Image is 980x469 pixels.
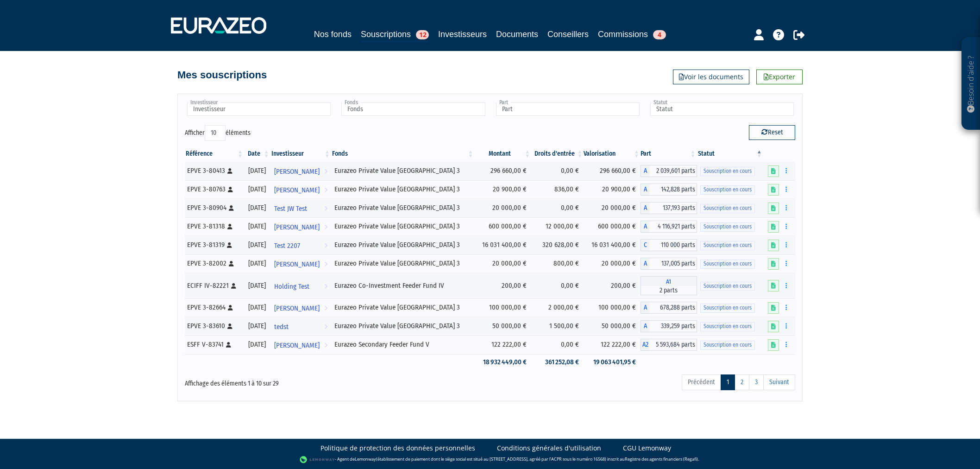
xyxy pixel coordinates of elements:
i: Voir l'investisseur [324,237,327,254]
th: Valorisation: activer pour trier la colonne par ordre croissant [584,146,641,162]
span: Test 2207 [274,237,300,254]
span: 137,005 parts [650,258,697,270]
span: [PERSON_NAME] [274,256,320,273]
span: [PERSON_NAME] [274,219,320,236]
td: 1 500,00 € [531,317,584,336]
td: 122 222,00 € [584,336,641,354]
td: 600 000,00 € [475,217,532,236]
th: Date: activer pour trier la colonne par ordre croissant [244,146,270,162]
th: Référence : activer pour trier la colonne par ordre croissant [185,146,244,162]
td: 16 031 400,00 € [475,236,532,254]
i: [Français] Personne physique [227,168,232,174]
span: Souscription en cours [700,204,755,213]
span: A [641,320,650,332]
td: 20 000,00 € [584,199,641,217]
span: 142,828 parts [650,184,697,196]
div: EPVE 3-82664 [187,303,241,312]
div: EPVE 3-80763 [187,184,241,194]
i: [Français] Personne physique [226,342,231,348]
td: 18 932 449,00 € [475,354,532,370]
td: 100 000,00 € [475,298,532,317]
td: 100 000,00 € [584,298,641,317]
a: Holding Test [270,277,331,295]
div: [DATE] [247,222,267,231]
a: tedst [270,317,331,336]
div: EPVE 3-80904 [187,203,241,213]
div: ESFF V-83741 [187,340,241,349]
i: Voir l'investisseur [324,278,327,295]
span: Holding Test [274,278,309,295]
span: 2 parts [641,286,697,295]
td: 0,00 € [531,273,584,298]
td: 20 000,00 € [475,254,532,273]
div: [DATE] [247,340,267,349]
div: [DATE] [247,321,267,331]
div: [DATE] [247,184,267,194]
td: 0,00 € [531,162,584,180]
a: 1 [721,374,735,390]
div: C - Eurazeo Private Value Europe 3 [641,239,697,251]
span: A [641,221,650,233]
div: EPVE 3-81318 [187,222,241,231]
a: Commissions4 [598,28,666,41]
span: 4 116,921 parts [650,221,697,233]
img: logo-lemonway.png [300,455,335,464]
div: A - Eurazeo Private Value Europe 3 [641,165,697,177]
div: - Agent de (établissement de paiement dont le siège social est situé au [STREET_ADDRESS], agréé p... [9,455,971,464]
div: Eurazeo Private Value [GEOGRAPHIC_DATA] 3 [334,184,471,194]
span: Souscription en cours [700,282,755,291]
span: A2 [641,339,650,351]
p: Besoin d'aide ? [966,42,976,126]
span: A [641,258,650,270]
td: 0,00 € [531,199,584,217]
i: [Français] Personne physique [231,283,236,289]
div: A - Eurazeo Private Value Europe 3 [641,221,697,233]
td: 836,00 € [531,180,584,199]
a: [PERSON_NAME] [270,162,331,180]
div: Eurazeo Co-Investment Feeder Fund IV [334,281,471,291]
a: [PERSON_NAME] [270,180,331,199]
i: Voir l'investisseur [324,182,327,199]
td: 20 000,00 € [475,199,532,217]
a: [PERSON_NAME] [270,336,331,354]
td: 20 900,00 € [475,180,532,199]
a: [PERSON_NAME] [270,298,331,317]
i: Voir l'investisseur [324,219,327,236]
a: CGU Lemonway [623,444,671,453]
td: 16 031 400,00 € [584,236,641,254]
td: 20 900,00 € [584,180,641,199]
div: A - Eurazeo Private Value Europe 3 [641,302,697,314]
a: Lemonway [355,456,376,462]
a: Suivant [763,374,795,390]
td: 800,00 € [531,254,584,273]
div: A - Eurazeo Private Value Europe 3 [641,184,697,196]
td: 600 000,00 € [584,217,641,236]
th: Statut : activer pour trier la colonne par ordre d&eacute;croissant [697,146,763,162]
span: A [641,202,650,214]
a: [PERSON_NAME] [270,254,331,273]
td: 200,00 € [475,273,532,298]
div: Eurazeo Private Value [GEOGRAPHIC_DATA] 3 [334,303,471,312]
a: 3 [749,374,764,390]
i: Voir l'investisseur [324,200,327,217]
span: 339,259 parts [650,320,697,332]
i: Voir l'investisseur [324,300,327,317]
div: Eurazeo Private Value [GEOGRAPHIC_DATA] 3 [334,166,471,176]
span: Test JW Test [274,200,307,217]
div: [DATE] [247,203,267,213]
td: 12 000,00 € [531,217,584,236]
a: Voir les documents [673,70,749,84]
span: Souscription en cours [700,341,755,349]
div: Eurazeo Private Value [GEOGRAPHIC_DATA] 3 [334,222,471,231]
span: 110 000 parts [650,239,697,251]
a: Documents [496,28,538,41]
span: C [641,239,650,251]
span: [PERSON_NAME] [274,337,320,354]
th: Fonds: activer pour trier la colonne par ordre croissant [331,146,475,162]
div: [DATE] [247,281,267,291]
div: EPVE 3-80413 [187,166,241,176]
a: Conseillers [547,28,589,41]
span: Souscription en cours [700,260,755,268]
td: 296 660,00 € [475,162,532,180]
div: Eurazeo Private Value [GEOGRAPHIC_DATA] 3 [334,321,471,331]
